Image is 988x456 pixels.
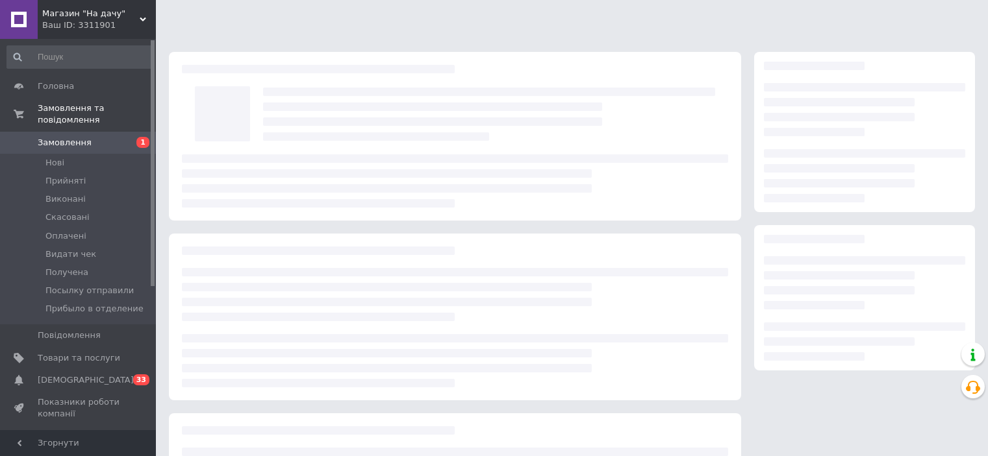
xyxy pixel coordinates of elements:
[42,19,156,31] div: Ваш ID: 3311901
[38,330,101,341] span: Повідомлення
[45,157,64,169] span: Нові
[38,396,120,420] span: Показники роботи компанії
[45,267,88,278] span: Получена
[38,374,134,386] span: [DEMOGRAPHIC_DATA]
[45,303,144,315] span: Прибыло в отделение
[45,193,86,205] span: Виконані
[45,230,86,242] span: Оплачені
[45,211,90,223] span: Скасовані
[45,285,134,296] span: Посылку отправили
[136,137,149,148] span: 1
[6,45,153,69] input: Пошук
[45,248,96,260] span: Видати чек
[133,374,149,385] span: 33
[38,137,92,149] span: Замовлення
[45,175,86,187] span: Прийняті
[38,102,156,126] span: Замовлення та повідомлення
[38,80,74,92] span: Головна
[42,8,140,19] span: Магазин "На дачу"
[38,352,120,364] span: Товари та послуги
